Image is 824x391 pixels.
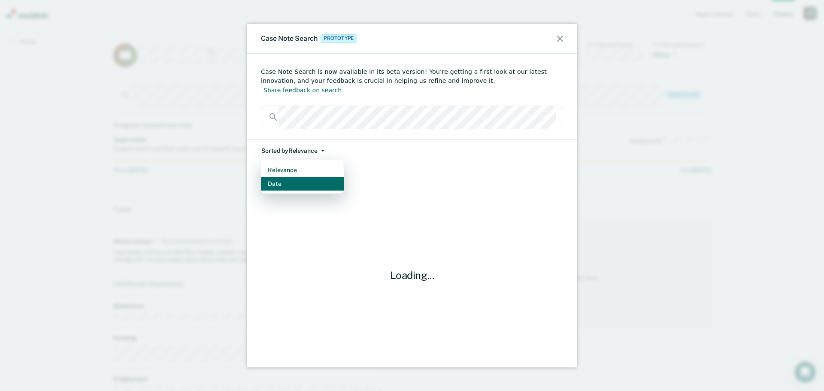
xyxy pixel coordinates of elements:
button: Share feedback on search [261,85,344,95]
div: Case Note Search is now available in its beta version! You’re getting a first look at our latest ... [261,67,563,95]
button: Relevance [261,163,344,177]
div: Loading... [348,269,476,282]
button: Sorted byRelevance [261,140,325,162]
button: Date [261,177,344,191]
span: Prototype [321,34,357,43]
div: Case Note Search [261,34,359,43]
